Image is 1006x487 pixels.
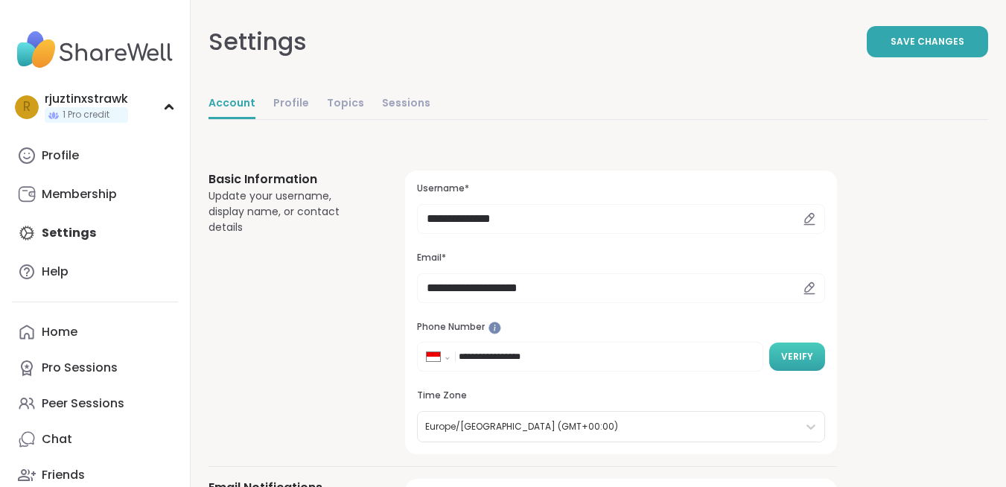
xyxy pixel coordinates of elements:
span: Verify [781,350,813,363]
span: 1 Pro credit [63,109,109,121]
h3: Phone Number [417,321,825,334]
a: Home [12,314,178,350]
div: Settings [208,24,307,60]
a: Pro Sessions [12,350,178,386]
div: Chat [42,431,72,448]
div: Membership [42,186,117,203]
a: Membership [12,176,178,212]
span: Save Changes [891,35,964,48]
a: Profile [273,89,309,119]
a: Chat [12,421,178,457]
h3: Time Zone [417,389,825,402]
div: Profile [42,147,79,164]
button: Verify [769,343,825,371]
div: Peer Sessions [42,395,124,412]
div: Pro Sessions [42,360,118,376]
a: Account [208,89,255,119]
a: Sessions [382,89,430,119]
h3: Username* [417,182,825,195]
h3: Basic Information [208,171,369,188]
span: r [23,98,31,117]
h3: Email* [417,252,825,264]
div: Home [42,324,77,340]
div: rjuztinxstrawk [45,91,128,107]
button: Save Changes [867,26,988,57]
a: Help [12,254,178,290]
div: Friends [42,467,85,483]
div: Update your username, display name, or contact details [208,188,369,235]
a: Profile [12,138,178,174]
img: ShareWell Nav Logo [12,24,178,76]
div: Help [42,264,69,280]
iframe: Spotlight [488,322,501,334]
a: Peer Sessions [12,386,178,421]
a: Topics [327,89,364,119]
